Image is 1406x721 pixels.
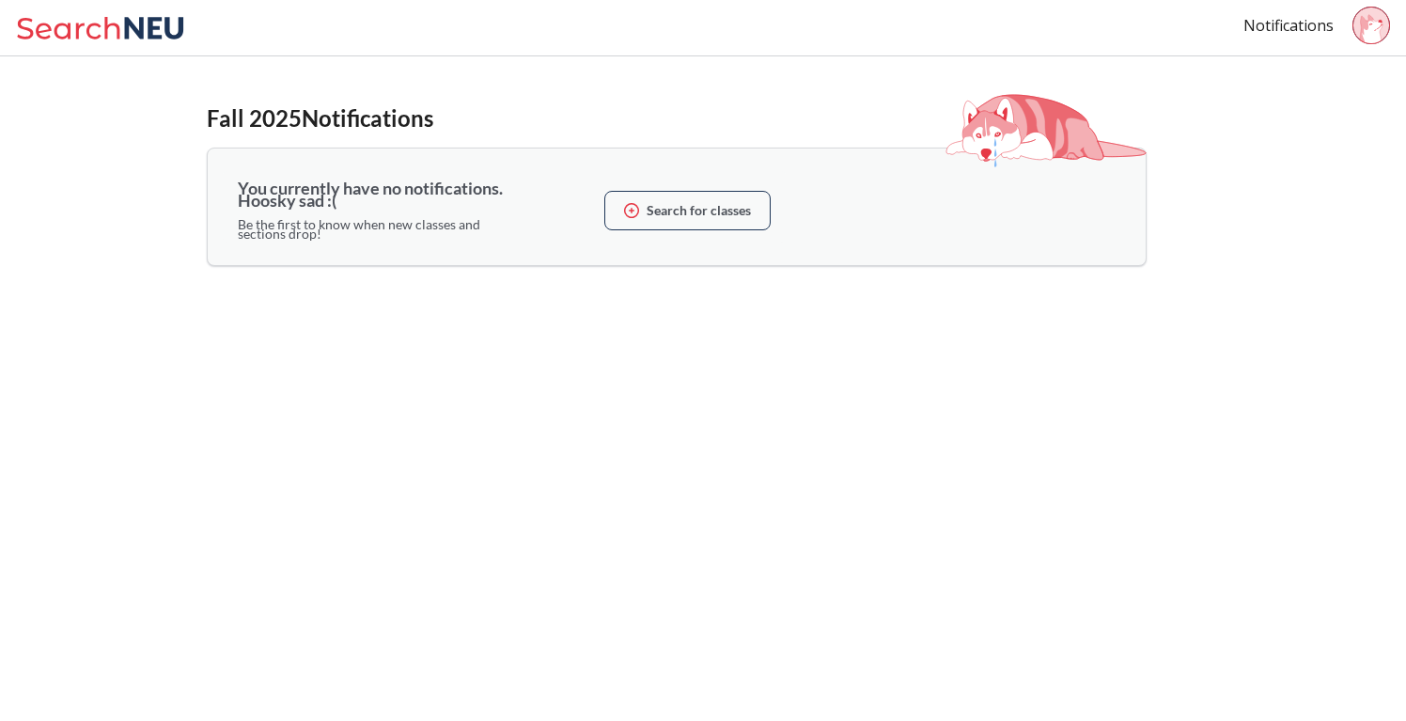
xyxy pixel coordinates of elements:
a: Notifications [1243,15,1334,36]
b: Fall 2025 Notifications [207,104,433,132]
b: Search for classes [647,206,751,215]
button: Search for classes [604,191,771,230]
b: You currently have no notifications. Hoosky sad :( [238,178,503,211]
div: Be the first to know when new classes and sections drop! [238,220,505,239]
